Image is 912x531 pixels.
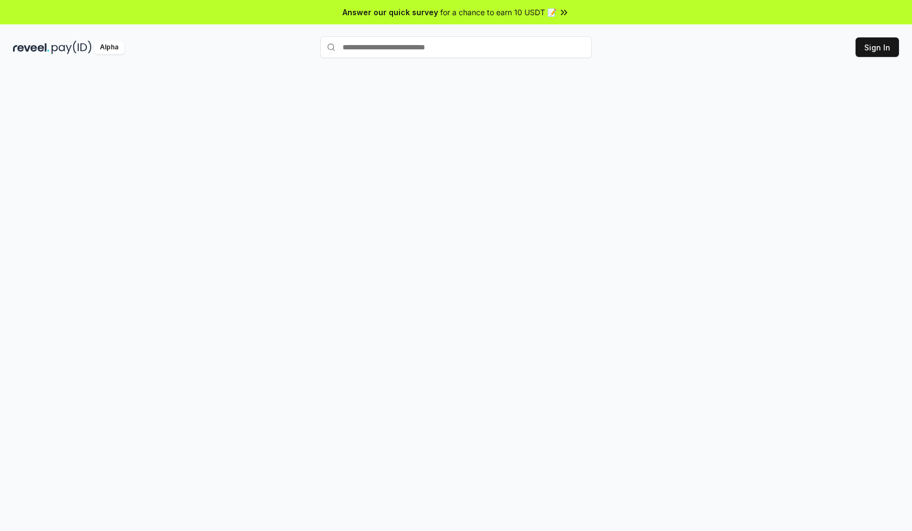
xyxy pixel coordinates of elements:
[856,37,899,57] button: Sign In
[94,41,124,54] div: Alpha
[13,41,49,54] img: reveel_dark
[440,7,556,18] span: for a chance to earn 10 USDT 📝
[343,7,438,18] span: Answer our quick survey
[52,41,92,54] img: pay_id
